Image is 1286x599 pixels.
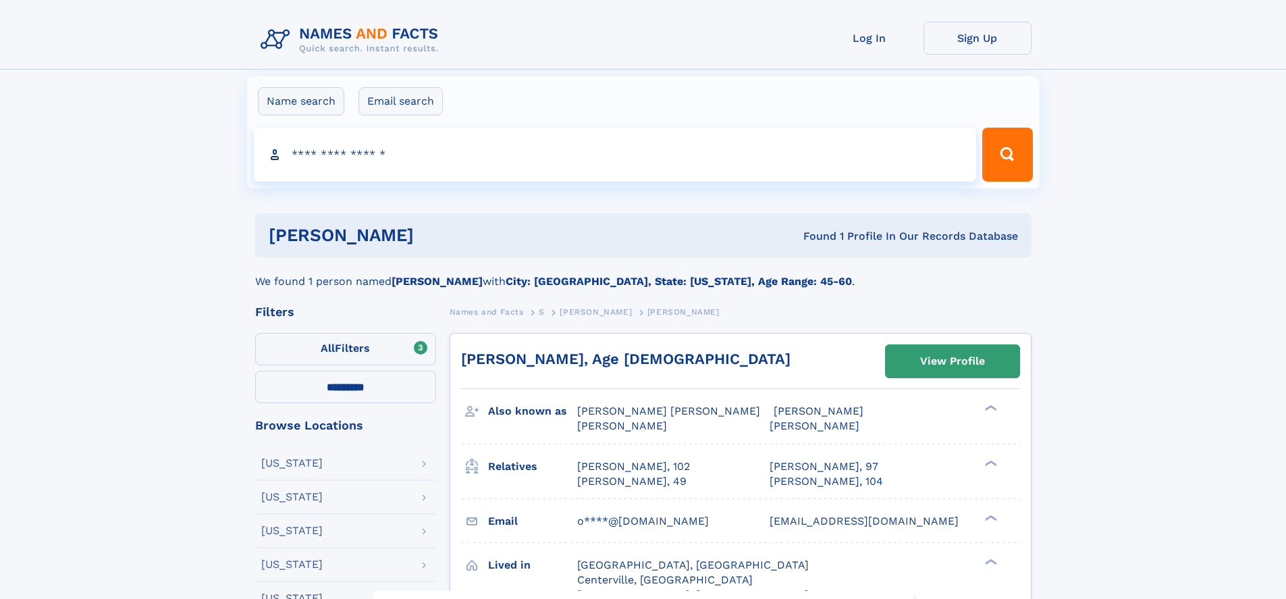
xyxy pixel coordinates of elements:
[577,459,690,474] a: [PERSON_NAME], 102
[920,346,985,377] div: View Profile
[261,559,323,570] div: [US_STATE]
[982,459,998,467] div: ❯
[255,333,436,365] label: Filters
[982,128,1032,182] button: Search Button
[261,525,323,536] div: [US_STATE]
[815,22,923,55] a: Log In
[774,405,863,417] span: [PERSON_NAME]
[254,128,977,182] input: search input
[770,474,883,489] a: [PERSON_NAME], 104
[577,573,753,586] span: Centerville, [GEOGRAPHIC_DATA]
[560,307,632,317] span: [PERSON_NAME]
[358,87,443,115] label: Email search
[560,303,632,320] a: [PERSON_NAME]
[923,22,1032,55] a: Sign Up
[982,557,998,566] div: ❯
[488,554,577,577] h3: Lived in
[258,87,344,115] label: Name search
[255,22,450,58] img: Logo Names and Facts
[269,227,609,244] h1: [PERSON_NAME]
[770,419,859,432] span: [PERSON_NAME]
[255,306,436,318] div: Filters
[539,307,545,317] span: S
[577,558,809,571] span: [GEOGRAPHIC_DATA], [GEOGRAPHIC_DATA]
[608,229,1018,244] div: Found 1 Profile In Our Records Database
[255,257,1032,290] div: We found 1 person named with .
[982,513,998,522] div: ❯
[488,510,577,533] h3: Email
[261,492,323,502] div: [US_STATE]
[255,419,436,432] div: Browse Locations
[261,458,323,469] div: [US_STATE]
[506,275,852,288] b: City: [GEOGRAPHIC_DATA], State: [US_STATE], Age Range: 45-60
[488,400,577,423] h3: Also known as
[577,419,667,432] span: [PERSON_NAME]
[488,455,577,478] h3: Relatives
[392,275,483,288] b: [PERSON_NAME]
[539,303,545,320] a: S
[450,303,524,320] a: Names and Facts
[577,474,687,489] a: [PERSON_NAME], 49
[577,405,760,417] span: [PERSON_NAME] [PERSON_NAME]
[770,515,959,527] span: [EMAIL_ADDRESS][DOMAIN_NAME]
[321,342,335,355] span: All
[770,459,878,474] a: [PERSON_NAME], 97
[647,307,720,317] span: [PERSON_NAME]
[461,350,791,367] a: [PERSON_NAME], Age [DEMOGRAPHIC_DATA]
[982,404,998,413] div: ❯
[886,345,1019,377] a: View Profile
